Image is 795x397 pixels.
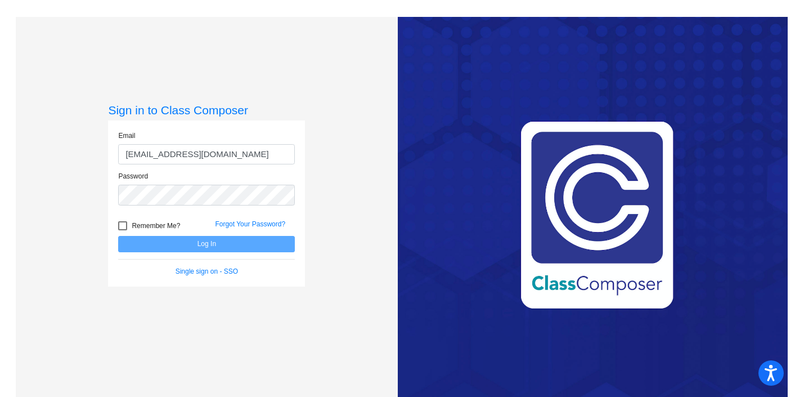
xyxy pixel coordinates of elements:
[215,220,285,228] a: Forgot Your Password?
[132,219,180,233] span: Remember Me?
[118,171,148,181] label: Password
[118,131,135,141] label: Email
[108,103,305,117] h3: Sign in to Class Composer
[118,236,295,252] button: Log In
[176,267,238,275] a: Single sign on - SSO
